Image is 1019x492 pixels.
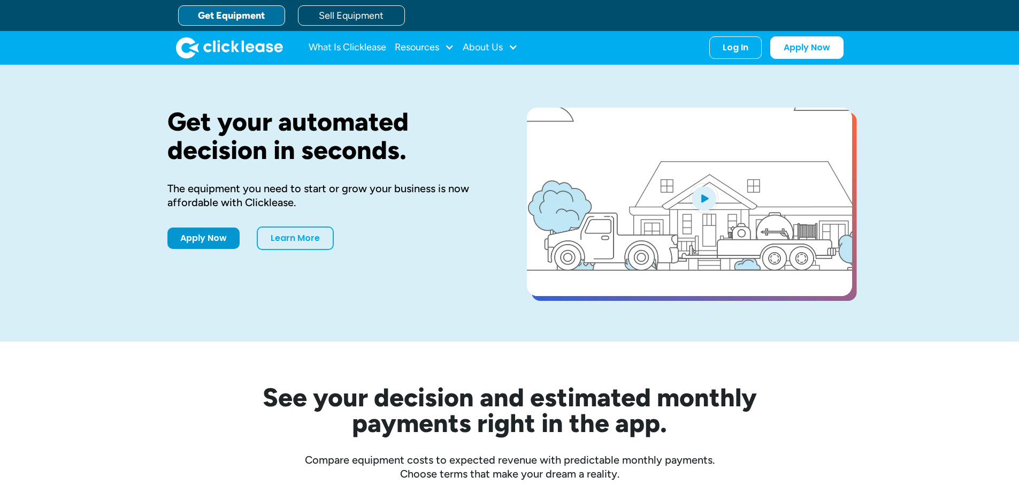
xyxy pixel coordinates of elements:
[176,37,283,58] a: home
[527,108,852,296] a: open lightbox
[167,108,493,164] h1: Get your automated decision in seconds.
[167,181,493,209] div: The equipment you need to start or grow your business is now affordable with Clicklease.
[723,42,748,53] div: Log In
[210,384,809,436] h2: See your decision and estimated monthly payments right in the app.
[395,37,454,58] div: Resources
[309,37,386,58] a: What Is Clicklease
[167,228,240,249] a: Apply Now
[770,36,844,59] a: Apply Now
[167,453,852,481] div: Compare equipment costs to expected revenue with predictable monthly payments. Choose terms that ...
[689,183,718,213] img: Blue play button logo on a light blue circular background
[178,5,285,26] a: Get Equipment
[298,5,405,26] a: Sell Equipment
[463,37,518,58] div: About Us
[257,226,334,250] a: Learn More
[176,37,283,58] img: Clicklease logo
